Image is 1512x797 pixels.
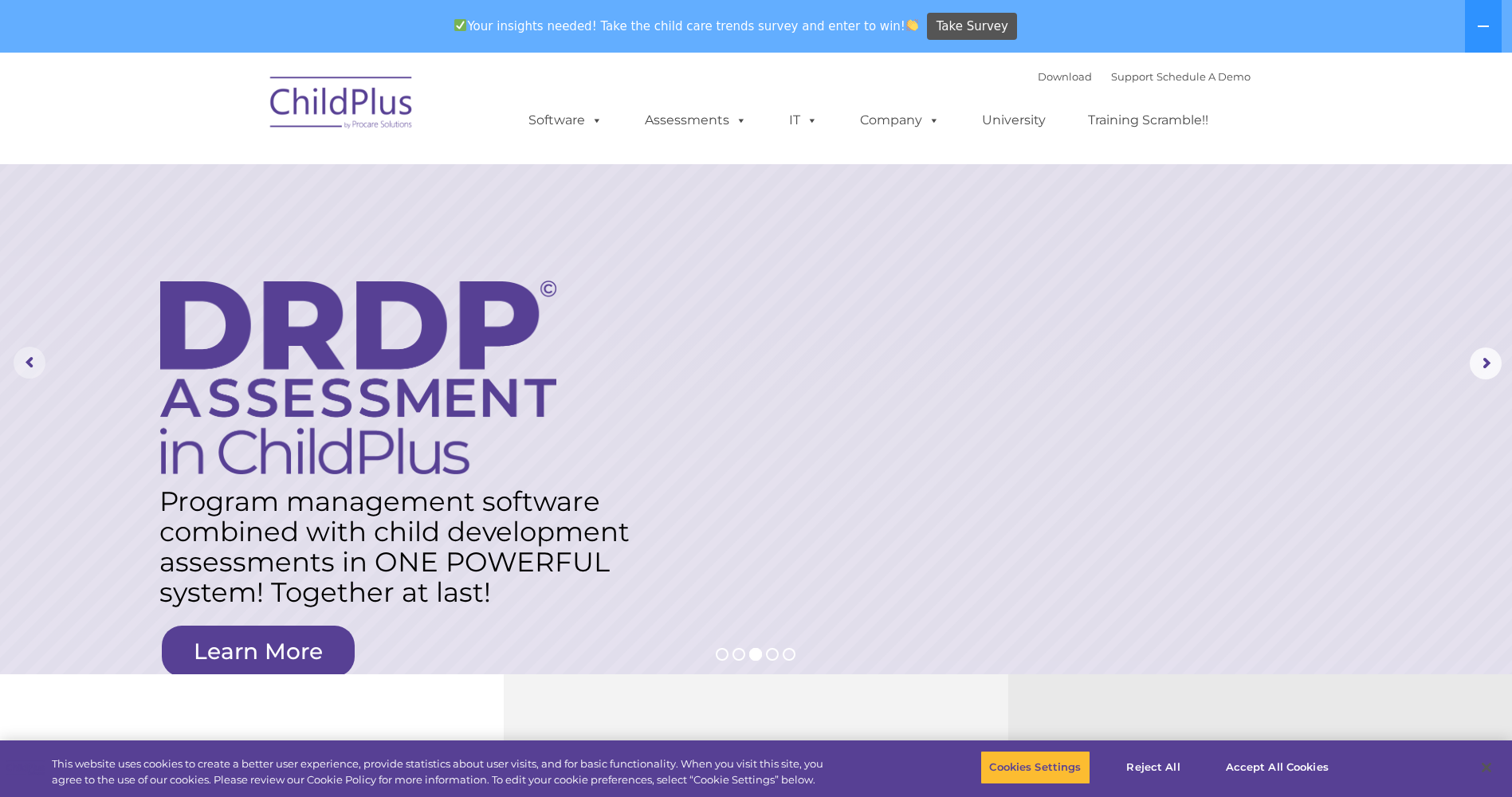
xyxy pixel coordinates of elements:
[1111,70,1153,83] a: Support
[1157,70,1251,83] a: Schedule A Demo
[629,104,763,136] a: Assessments
[927,13,1017,41] a: Take Survey
[454,19,466,31] img: ✅
[448,10,925,41] span: Your insights needed! Take the child care trends survey and enter to win!
[844,104,956,136] a: Company
[1469,750,1504,785] button: Close
[1104,751,1204,784] button: Reject All
[980,751,1090,784] button: Cookies Settings
[52,756,831,787] div: This website uses cookies to create a better user experience, provide statistics about user visit...
[906,19,918,31] img: 👏
[937,13,1008,41] span: Take Survey
[1217,751,1337,784] button: Accept All Cookies
[262,65,422,145] img: ChildPlus by Procare Solutions
[222,171,289,183] span: Phone number
[222,105,270,117] span: Last name
[159,486,643,607] rs-layer: Program management software combined with child development assessments in ONE POWERFUL system! T...
[966,104,1062,136] a: University
[162,626,355,677] a: Learn More
[1038,70,1092,83] a: Download
[1072,104,1224,136] a: Training Scramble!!
[1038,70,1251,83] font: |
[513,104,619,136] a: Software
[773,104,834,136] a: IT
[160,281,556,474] img: DRDP Assessment in ChildPlus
